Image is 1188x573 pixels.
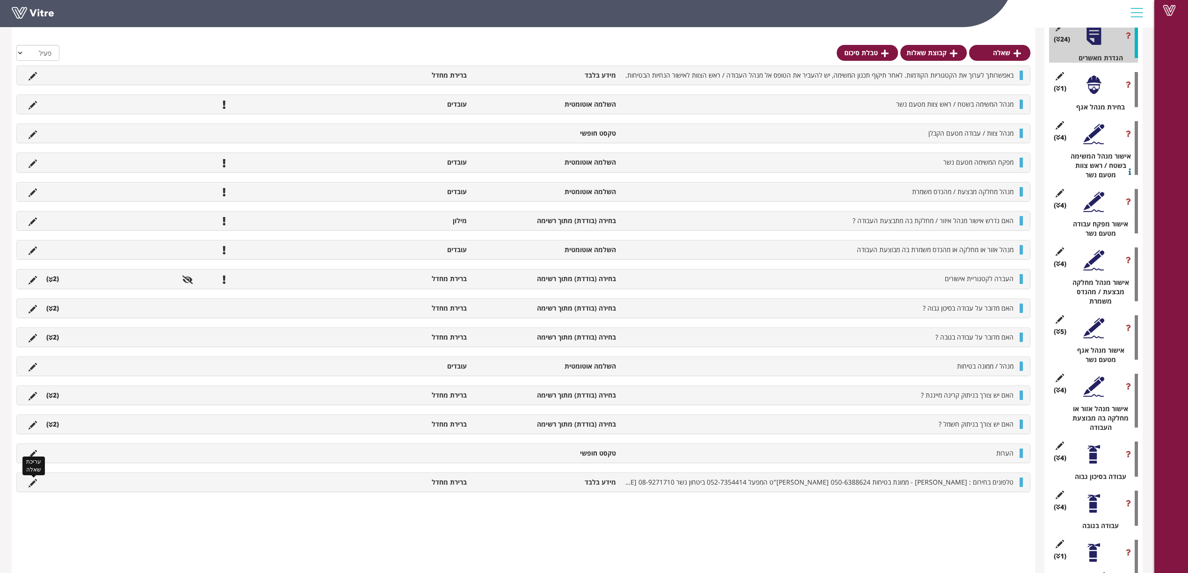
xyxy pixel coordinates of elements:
[1056,346,1138,364] div: אישור מנהל אגף מטעם נשר
[923,304,1014,312] span: האם מדובר על עבודה בסיכון גבוה ?
[471,100,621,109] li: השלמה אוטומטית
[322,304,471,313] li: ברירת מחדל
[921,391,1014,399] span: האם יש צורך בניתוק קרינה מייננת ?
[322,71,471,80] li: ברירת מחדל
[945,274,1014,283] span: העברה לקטגוריית אישורים
[322,245,471,254] li: עובדים
[42,304,64,313] li: (2 )
[935,333,1014,341] span: האם מדובר על עבודה בגובה ?
[42,420,64,429] li: (2 )
[322,187,471,196] li: עובדים
[471,245,621,254] li: השלמה אוטומטית
[42,391,64,400] li: (2 )
[322,100,471,109] li: עובדים
[471,304,621,313] li: בחירה (בודדת) מתוך רשימה
[1054,259,1066,268] span: (4 )
[1054,385,1066,395] span: (4 )
[233,478,1014,486] span: טלפונים בחירום : [PERSON_NAME] - ממונת בטיחות 050-6388624 [PERSON_NAME]"ט המפעל 052-7354414 ביטחו...
[1054,453,1066,463] span: (4 )
[1056,521,1138,530] div: עבודה בגובה
[322,420,471,429] li: ברירת מחדל
[939,420,1014,428] span: האם יש צורך בניתוק חשמל ?
[1054,35,1070,44] span: (24 )
[42,274,64,283] li: (2 )
[471,71,621,80] li: מידע בלבד
[322,478,471,487] li: ברירת מחדל
[1056,152,1138,180] div: אישור מנהל המשימה בשטח / ראש צוות מטעם נשר
[943,158,1014,167] span: מפקח המשימה מטעם נשר
[322,274,471,283] li: ברירת מחדל
[996,449,1014,457] span: הערות
[471,158,621,167] li: השלמה אוטומטית
[471,478,621,487] li: מידע בלבד
[857,245,1014,254] span: מנהל אזור או מחלקה או מהנדס משמרת בה מבוצעת העבודה
[1056,102,1138,112] div: בחירת מנהל אגף
[42,333,64,342] li: (2 )
[1056,278,1138,306] div: אישור מנהל מחלקה מבצעת / מהנדס משמרת
[322,391,471,400] li: ברירת מחדל
[837,45,898,61] a: טבלת סיכום
[471,129,621,138] li: טקסט חופשי
[1054,551,1066,561] span: (1 )
[471,449,621,458] li: טקסט חופשי
[1056,472,1138,481] div: עבודה בסיכון גבוה
[471,333,621,342] li: בחירה (בודדת) מתוך רשימה
[969,45,1030,61] a: שאלה
[471,274,621,283] li: בחירה (בודדת) מתוך רשימה
[471,391,621,400] li: בחירה (בודדת) מתוך רשימה
[22,457,45,475] div: עריכת שאלה
[1054,133,1066,142] span: (4 )
[322,362,471,371] li: עובדים
[928,129,1014,138] span: מנהל צוות / עבודה מטעם הקבלן
[1054,327,1066,336] span: (5 )
[471,187,621,196] li: השלמה אוטומטית
[471,362,621,371] li: השלמה אוטומטית
[896,100,1014,109] span: מנהל המשימה בשטח / ראש צוות מטעם נשר
[1056,404,1138,432] div: אישור מנהל אזור או מחלקה בה מבוצעת העבודה
[471,216,621,225] li: בחירה (בודדת) מתוך רשימה
[471,420,621,429] li: בחירה (בודדת) מתוך רשימה
[322,333,471,342] li: ברירת מחדל
[1054,502,1066,512] span: (4 )
[900,45,967,61] a: קבוצת שאלות
[625,71,1014,80] span: באפשרותך לערוך את הקטגוריות הקודמות. לאחר תיקוף תכנון המשימה, יש להעביר את הטופס אל מנהל העבודה /...
[957,362,1014,370] span: מנהל / ממונה בטיחות
[912,187,1014,196] span: מנהל מחלקה מבצעת / מהנדס משמרת
[322,158,471,167] li: עובדים
[853,216,1014,225] span: האם נדרש אישור מנהל איזור / מחלקת בה מתבצעת העבודה ?
[1056,219,1138,238] div: אישור מפקח עבודה מטעם נשר
[322,216,471,225] li: מילון
[1056,53,1138,63] div: הגדרת מאשרים
[1054,84,1066,93] span: (1 )
[1054,201,1066,210] span: (4 )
